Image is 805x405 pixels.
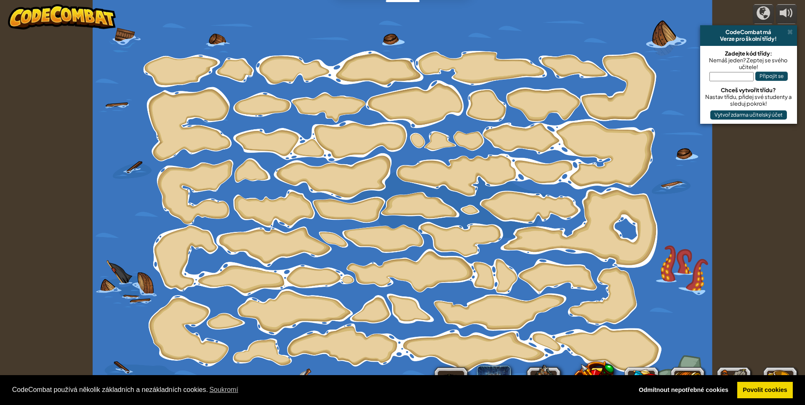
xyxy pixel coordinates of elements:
[704,57,793,70] div: Nemáš jeden? Zeptej se svého učitele!
[633,382,734,399] a: deny cookies
[755,72,788,81] button: Připojit se
[704,50,793,57] div: Zadejte kód třídy:
[704,87,793,93] div: Chceš vytvořit třídu?
[753,4,774,24] button: Kampaně
[704,93,793,107] div: Nastav třídu, přidej své studenty a sleduj pokrok!
[704,35,794,42] div: Verze pro školní třídy!
[710,110,787,120] button: Vytvoř zdarma učitelský účet
[704,29,794,35] div: CodeCombat má
[8,4,116,29] img: CodeCombat - Learn how to code by playing a game
[776,4,797,24] button: Nastavení hlasitosti
[208,384,240,396] a: learn more about cookies
[737,382,793,399] a: allow cookies
[12,384,626,396] span: CodeCombat používá několik základních a nezákladních cookies.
